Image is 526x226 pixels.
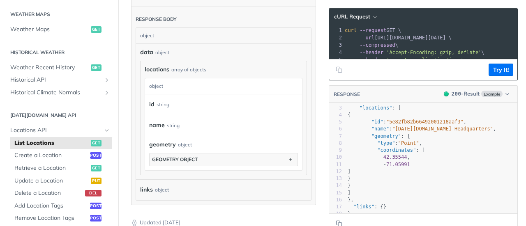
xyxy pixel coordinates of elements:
[140,184,153,196] span: links
[10,162,112,174] a: Retrieve a Locationget
[157,98,169,110] div: string
[104,89,110,96] button: Show subpages for Historical Climate Normals
[10,137,112,149] a: List Locationsget
[14,164,89,172] span: Retrieve a Location
[329,126,342,132] div: 6
[377,140,395,146] span: "type"
[329,119,342,126] div: 5
[14,139,89,147] span: List Locations
[444,91,449,96] span: 200
[329,49,343,56] div: 4
[91,140,102,146] span: get
[345,27,357,33] span: curl
[348,176,351,181] span: }
[104,127,110,134] button: Hide subpages for Locations API
[333,90,360,98] button: RESPONSE
[329,175,342,182] div: 13
[329,203,342,210] div: 17
[377,147,416,153] span: "coordinates"
[481,91,503,97] span: Example
[329,147,342,154] div: 9
[14,151,88,160] span: Create a Location
[155,184,169,196] div: object
[10,89,102,97] span: Historical Climate Normals
[91,178,102,184] span: put
[371,119,383,125] span: "id"
[386,119,464,125] span: "5e82fb82b66492001218aaf3"
[371,126,389,132] span: "name"
[329,34,343,41] div: 2
[6,11,112,18] h2: Weather Maps
[104,77,110,83] button: Show subpages for Historical API
[348,119,466,125] span: : ,
[10,76,102,84] span: Historical API
[136,28,309,43] div: object
[91,165,102,171] span: get
[145,78,300,94] div: object
[386,57,464,63] span: 'accept: application/json'
[383,154,407,160] span: 42.35544
[392,126,493,132] span: "[DATE][DOMAIN_NAME] Headquarters"
[371,133,401,139] span: "geometry"
[348,204,386,210] span: : {}
[334,13,370,20] span: cURL Request
[360,105,392,111] span: "locations"
[167,119,180,131] div: string
[10,187,112,199] a: Delete a Locationdel
[6,62,112,74] a: Weather Recent Historyget
[489,64,513,76] button: Try It!
[333,64,345,76] button: Copy to clipboard
[329,41,343,49] div: 3
[348,197,354,203] span: },
[440,90,513,98] button: 200200-ResultExample
[90,215,102,221] span: post
[386,50,481,55] span: 'Accept-Encoding: gzip, deflate'
[348,112,351,118] span: {
[329,168,342,175] div: 12
[348,133,410,139] span: : {
[90,152,102,159] span: post
[14,177,89,185] span: Update a Location
[348,105,401,111] span: : [
[348,169,351,174] span: ]
[360,42,395,48] span: --compressed
[360,27,386,33] span: --request
[152,156,198,162] div: geometry object
[345,50,484,55] span: \
[6,87,112,99] a: Historical Climate NormalsShow subpages for Historical Climate Normals
[145,65,169,74] span: locations
[329,56,343,64] div: 5
[140,48,153,57] span: data
[10,64,89,72] span: Weather Recent History
[348,140,422,146] span: : ,
[348,126,496,132] span: : ,
[329,27,343,34] div: 1
[150,153,298,166] button: geometry object
[131,7,316,205] div: 200
[329,140,342,147] div: 8
[329,105,342,112] div: 3
[149,119,165,131] label: name
[360,35,374,41] span: --url
[345,42,398,48] span: \
[452,91,461,97] span: 200
[14,189,83,197] span: Delete a Location
[149,140,176,149] span: geometry
[353,204,374,210] span: "links"
[329,189,342,196] div: 15
[14,214,88,222] span: Remove Location Tags
[14,202,88,210] span: Add Location Tags
[452,90,480,98] div: - Result
[171,66,206,73] div: array of objects
[10,25,89,34] span: Weather Maps
[91,26,102,33] span: get
[10,200,112,212] a: Add Location Tagspost
[398,140,419,146] span: "Point"
[6,49,112,56] h2: Historical Weather
[155,49,169,56] div: object
[329,210,342,217] div: 18
[6,23,112,36] a: Weather Mapsget
[348,211,351,217] span: }
[329,154,342,161] div: 10
[331,13,379,21] button: cURL Request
